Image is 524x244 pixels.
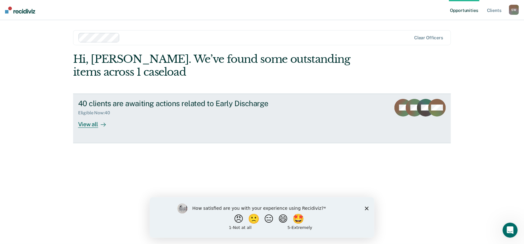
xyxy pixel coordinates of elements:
[150,197,374,238] iframe: Survey by Kim from Recidiviz
[78,116,113,128] div: View all
[5,7,35,14] img: Recidiviz
[503,223,518,238] iframe: Intercom live chat
[73,53,376,79] div: Hi, [PERSON_NAME]. We’ve found some outstanding items across 1 caseload
[78,99,298,108] div: 40 clients are awaiting actions related to Early Discharge
[509,5,519,15] button: SW
[78,110,115,116] div: Eligible Now : 40
[509,5,519,15] div: S W
[73,94,451,143] a: 40 clients are awaiting actions related to Early DischargeEligible Now:40View all
[414,35,443,41] div: Clear officers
